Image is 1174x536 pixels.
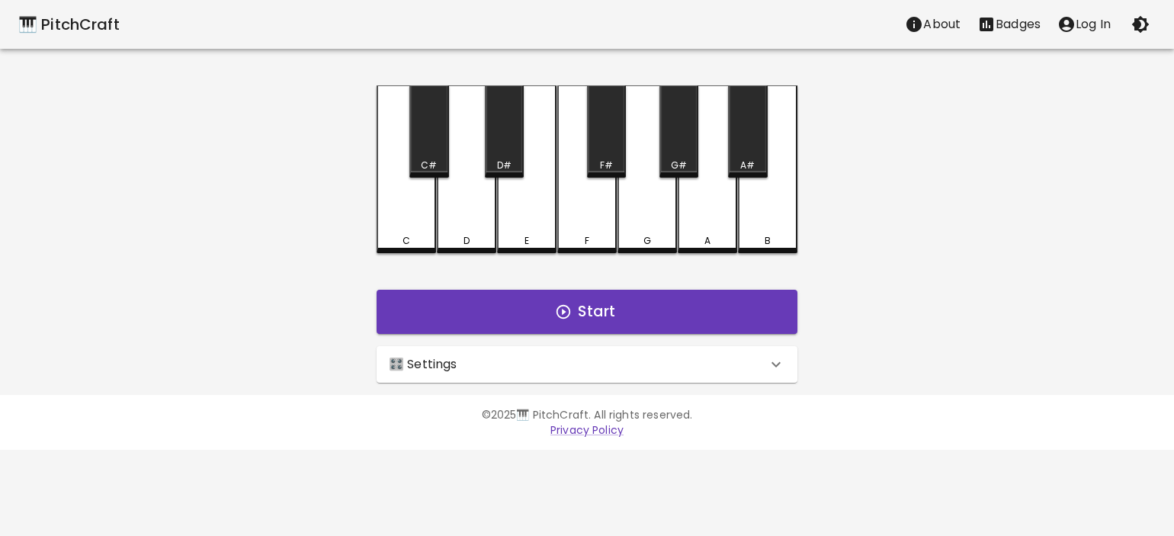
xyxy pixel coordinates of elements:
p: © 2025 🎹 PitchCraft. All rights reserved. [148,407,1026,422]
p: 🎛️ Settings [389,355,457,374]
div: G [643,234,651,248]
div: A [704,234,710,248]
div: E [524,234,529,248]
div: A# [740,159,755,172]
div: F [585,234,589,248]
button: Stats [969,9,1049,40]
button: About [897,9,969,40]
a: Privacy Policy [550,422,624,438]
a: 🎹 PitchCraft [18,12,120,37]
div: G# [671,159,687,172]
div: D# [497,159,512,172]
button: Start [377,290,797,334]
p: Log In [1076,15,1111,34]
div: B [765,234,771,248]
div: C [403,234,410,248]
button: account of current user [1049,9,1119,40]
div: D [464,234,470,248]
div: C# [421,159,437,172]
div: F# [600,159,613,172]
p: About [923,15,961,34]
p: Badges [996,15,1041,34]
div: 🎛️ Settings [377,346,797,383]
